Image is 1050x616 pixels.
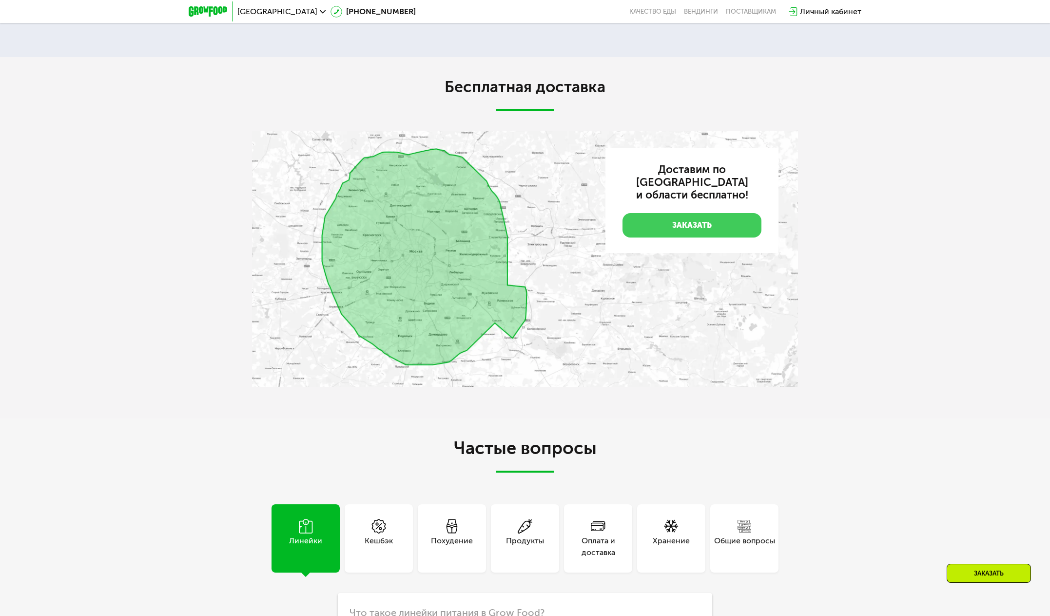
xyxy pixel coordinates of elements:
a: [PHONE_NUMBER] [331,6,416,18]
div: Заказать [947,564,1031,583]
div: Линейки [289,535,322,558]
span: [GEOGRAPHIC_DATA] [237,8,317,16]
h2: Частые вопросы [252,438,798,473]
div: Похудение [431,535,473,558]
div: Кешбэк [365,535,393,558]
h2: Бесплатная доставка [252,77,798,97]
div: Продукты [506,535,544,558]
div: Личный кабинет [800,6,861,18]
h3: Доставим по [GEOGRAPHIC_DATA] и области бесплатно! [622,163,761,201]
div: Оплата и доставка [564,535,632,558]
a: Качество еды [629,8,676,16]
div: Хранение [653,535,690,558]
a: Заказать [622,213,761,238]
a: Вендинги [684,8,718,16]
div: поставщикам [726,8,776,16]
img: qjxAnTPE20vLBGq3.webp [252,131,798,387]
div: Общие вопросы [714,535,775,558]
